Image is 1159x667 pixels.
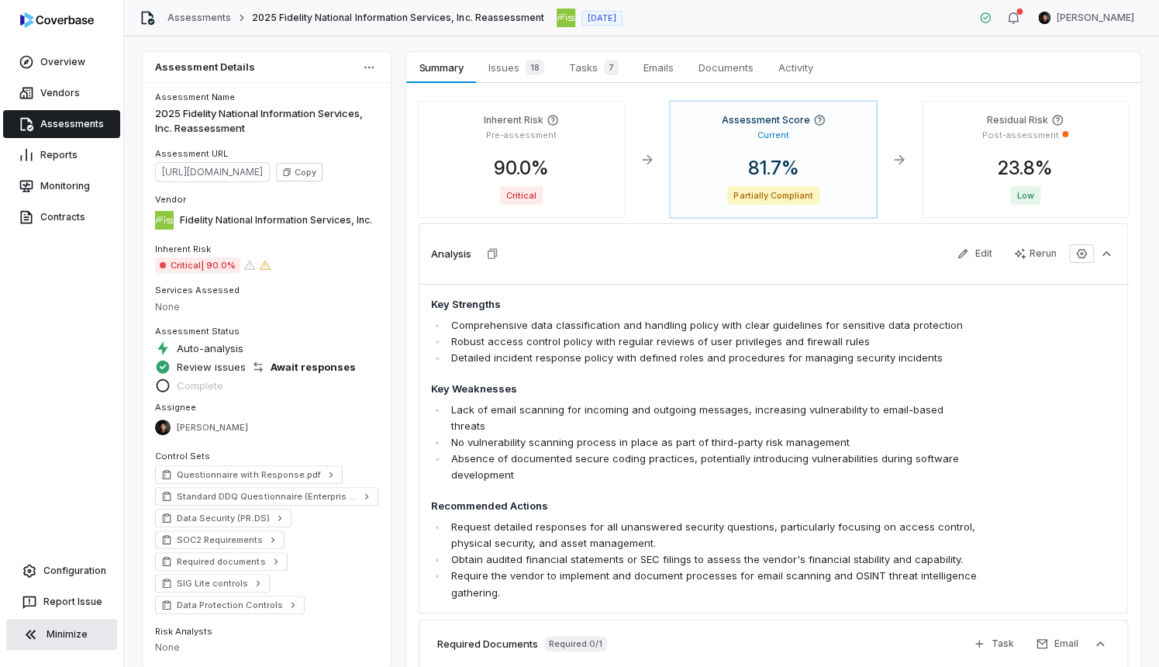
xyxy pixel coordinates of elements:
[177,512,270,524] span: Data Security (PR.DS)
[484,114,543,126] h4: Inherent Risk
[6,619,117,650] button: Minimize
[447,333,978,350] li: Robust access control policy with regular reviews of user privileges and firewall rules
[482,57,550,78] span: Issues
[437,637,538,651] h3: Required Documents
[155,148,228,159] span: Assessment URL
[447,434,978,451] li: No vulnerability scanning process in place as part of third-party risk management
[637,57,680,78] span: Emails
[736,157,812,179] span: 81.7 %
[177,490,357,503] span: Standard DDQ Questionnaire (Enterprise Software)
[727,186,819,205] span: Partially Compliant
[155,574,270,593] a: SIG Lite controls
[155,92,235,102] span: Assessment Name
[1057,12,1134,24] span: [PERSON_NAME]
[447,568,978,600] li: Require the vendor to implement and document processes for email scanning and OSINT threat intell...
[982,130,1059,141] p: Post-assessment
[985,157,1065,179] span: 23.8 %
[177,468,321,481] span: Questionnaire with Response.pdf
[155,402,196,413] span: Assignee
[431,247,471,261] h3: Analysis
[964,632,1023,655] button: Task
[155,285,240,295] span: Services Assessed
[155,552,288,571] a: Required documents
[3,110,120,138] a: Assessments
[481,157,561,179] span: 90.0 %
[271,360,356,374] span: Await responses
[1010,186,1040,205] span: Low
[177,360,246,374] span: Review issues
[526,60,544,75] span: 18
[1029,6,1143,29] button: Clarence Chio avatar[PERSON_NAME]
[563,57,625,78] span: Tasks
[177,577,248,589] span: SIG Lite controls
[155,509,291,527] a: Data Security (PR.DS)
[500,186,543,205] span: Critical
[155,530,285,549] a: SOC2 Requirements
[155,465,343,484] a: Questionnaire with Response.pdf
[447,451,978,483] li: Absence of documented secure coding practices, potentially introducing vulnerabilities during sof...
[167,12,231,24] a: Assessments
[3,79,120,107] a: Vendors
[155,244,211,254] span: Inherent Risk
[177,341,243,355] span: Auto-analysis
[757,130,789,141] p: Current
[431,297,978,313] h4: Key Strengths
[987,114,1048,126] h4: Residual Risk
[251,12,543,24] span: 2025 Fidelity National Information Services, Inc. Reassessment
[155,641,180,653] span: None
[155,596,305,614] a: Data Protection Controls
[604,60,619,75] span: 7
[447,519,978,551] li: Request detailed responses for all unanswered security questions, particularly focusing on access...
[177,555,266,568] span: Required documents
[3,141,120,169] a: Reports
[155,62,255,72] span: Assessment Details
[177,599,283,611] span: Data Protection Controls
[447,551,978,568] li: Obtain audited financial statements or SEC filings to assess the vendor's financial stability and...
[544,636,607,651] span: Required: 0 / 1
[447,350,978,366] li: Detailed incident response policy with defined roles and procedures for managing security incidents
[947,242,1002,265] button: Edit
[1014,247,1057,260] div: Rerun
[3,172,120,200] a: Monitoring
[3,203,120,231] a: Contracts
[155,326,240,337] span: Assessment Status
[6,588,117,616] button: Report Issue
[180,214,372,226] span: Fidelity National Information Services, Inc.
[20,12,94,28] img: logo-D7KZi-bG.svg
[177,378,223,392] span: Complete
[772,57,819,78] span: Activity
[155,106,378,137] p: 2025 Fidelity National Information Services, Inc. Reassessment
[692,57,760,78] span: Documents
[447,317,978,333] li: Comprehensive data classification and handling policy with clear guidelines for sensitive data pr...
[1026,632,1088,655] button: Email
[155,162,270,182] span: https://dashboard.coverbase.app/assessments/cbqsrw_2a6129d722f1414fba7777763f2653e1
[486,130,557,141] p: Pre-assessment
[155,487,378,506] a: Standard DDQ Questionnaire (Enterprise Software)
[588,12,616,24] span: [DATE]
[155,451,210,461] span: Control Sets
[6,557,117,585] a: Configuration
[150,204,377,237] button: https://fisglobal.com/Fidelity National Information Services, Inc.
[1005,242,1066,265] button: Rerun
[177,534,263,546] span: SOC2 Requirements
[3,48,120,76] a: Overview
[155,257,240,273] span: Critical | 90.0%
[155,626,212,637] span: Risk Analysts
[155,301,180,313] span: None
[1038,12,1050,24] img: Clarence Chio avatar
[447,402,978,434] li: Lack of email scanning for incoming and outgoing messages, increasing vulnerability to email-base...
[431,499,978,514] h4: Recommended Actions
[155,194,186,205] span: Vendor
[431,382,978,397] h4: Key Weaknesses
[722,114,810,126] h4: Assessment Score
[412,57,469,78] span: Summary
[276,163,323,181] button: Copy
